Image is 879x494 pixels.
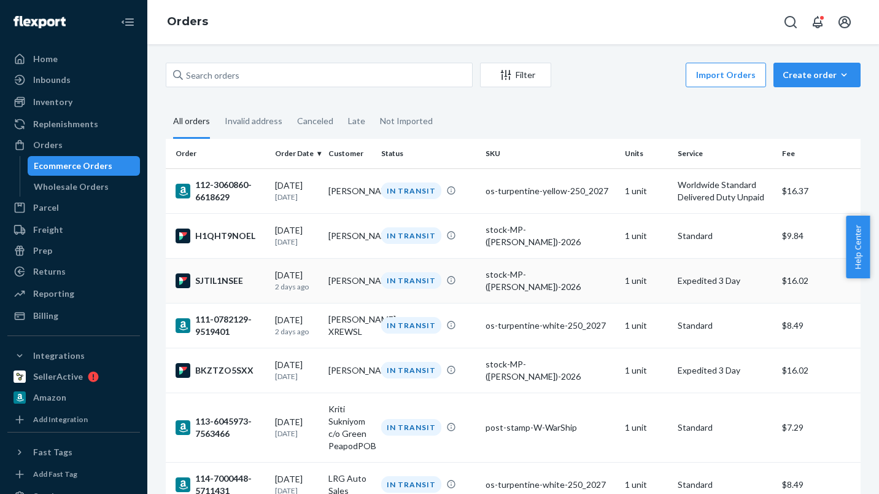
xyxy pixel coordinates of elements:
div: Invalid address [225,105,282,137]
div: Not Imported [380,105,433,137]
div: IN TRANSIT [381,317,441,334]
button: Open Search Box [778,10,803,34]
a: Replenishments [7,114,140,134]
a: Reporting [7,284,140,304]
div: Late [348,105,365,137]
a: Billing [7,306,140,326]
td: 1 unit [620,393,673,462]
td: [PERSON_NAME] XREWSL [323,303,377,348]
div: [DATE] [275,179,319,202]
a: Amazon [7,388,140,407]
td: 1 unit [620,213,673,258]
td: $16.02 [777,348,861,393]
div: os-turpentine-white-250_2027 [486,320,614,332]
div: Freight [33,224,63,236]
div: Ecommerce Orders [34,160,112,172]
div: 113-6045973-7563466 [176,415,265,440]
a: Add Integration [7,412,140,427]
td: [PERSON_NAME] [323,168,377,213]
p: Expedited 3 Day [678,364,772,377]
a: Orders [167,15,208,28]
div: Orders [33,139,63,151]
td: $16.37 [777,168,861,213]
button: Integrations [7,346,140,366]
p: Worldwide Standard Delivered Duty Unpaid [678,179,772,203]
div: [DATE] [275,359,319,382]
button: Open notifications [805,10,830,34]
div: [DATE] [275,314,319,337]
ol: breadcrumbs [157,4,218,40]
div: IN TRANSIT [381,476,441,493]
div: Fast Tags [33,446,72,458]
div: Canceled [297,105,333,137]
a: Inbounds [7,70,140,90]
div: stock-MP-([PERSON_NAME])-2026 [486,358,614,383]
div: Reporting [33,288,74,300]
div: Replenishments [33,118,98,130]
div: os-turpentine-yellow-250_2027 [486,185,614,197]
td: 1 unit [620,303,673,348]
div: BKZTZO5SXX [176,363,265,378]
p: 2 days ago [275,326,319,337]
p: [DATE] [275,428,319,439]
div: [DATE] [275,416,319,439]
div: Filter [481,69,551,81]
div: [DATE] [275,269,319,292]
button: Close Navigation [115,10,140,34]
div: All orders [173,105,210,139]
div: Wholesale Orders [34,181,109,193]
td: [PERSON_NAME] [323,348,377,393]
td: $9.84 [777,213,861,258]
td: $7.29 [777,393,861,462]
th: Service [673,139,777,168]
a: Returns [7,262,140,281]
td: 1 unit [620,348,673,393]
div: Home [33,53,58,65]
a: Orders [7,135,140,155]
div: Add Fast Tag [33,469,77,479]
p: Standard [678,421,772,434]
button: Filter [480,63,551,87]
button: Import Orders [686,63,766,87]
div: IN TRANSIT [381,272,441,289]
a: Add Fast Tag [7,467,140,482]
td: $16.02 [777,258,861,303]
div: stock-MP-([PERSON_NAME])-2026 [486,224,614,248]
p: [DATE] [275,237,319,247]
p: [DATE] [275,192,319,202]
td: $8.49 [777,303,861,348]
th: Fee [777,139,861,168]
a: Freight [7,220,140,240]
p: Standard [678,479,772,491]
td: [PERSON_NAME] [323,258,377,303]
button: Create order [773,63,861,87]
th: Units [620,139,673,168]
button: Open account menu [832,10,857,34]
td: Kriti Sukniyom c/o Green PeapodPOB [323,393,377,462]
td: 1 unit [620,258,673,303]
th: Order Date [270,139,323,168]
p: Standard [678,230,772,242]
div: Returns [33,265,66,278]
a: Inventory [7,92,140,112]
th: SKU [481,139,619,168]
div: Customer [328,148,372,159]
td: 1 unit [620,168,673,213]
div: os-turpentine-white-250_2027 [486,479,614,491]
div: Add Integration [33,414,88,425]
a: Home [7,49,140,69]
div: SJTIL1NSEE [176,273,265,288]
th: Status [376,139,481,168]
div: 111-0782129-9519401 [176,313,265,338]
div: H1QHT9NOEL [176,229,265,243]
a: Ecommerce Orders [28,156,141,176]
a: SellerActive [7,367,140,386]
p: 2 days ago [275,281,319,292]
button: Fast Tags [7,442,140,462]
th: Order [166,139,270,168]
span: Help Center [846,216,870,278]
a: Prep [7,241,140,261]
input: Search orders [166,63,473,87]
div: IN TRANSIT [381,182,441,199]
div: post-stamp-W-WarShip [486,421,614,434]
